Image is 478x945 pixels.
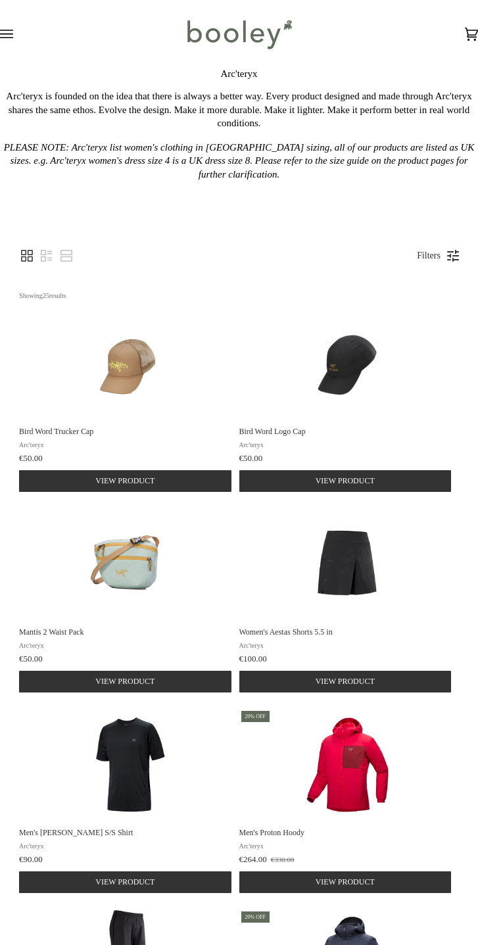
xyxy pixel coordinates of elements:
span: Arc'teryx [239,841,452,851]
em: PLEASE NOTE: Arc'teryx list women's clothing in [GEOGRAPHIC_DATA] sizing, all of our products are... [4,142,475,180]
div: 20% off [241,911,270,923]
a: View grid mode [19,248,35,264]
img: Arc'Teryx Mantis 2 Waist Pack Trail Magic - Booley Galway [72,508,183,620]
span: Men's [PERSON_NAME] S/S Shirt [19,827,232,838]
button: View product [19,671,231,692]
img: Arc'Teryx Bird Word Trucker Cap Canvas / Euphoria - Booley Galway [72,308,183,420]
span: €50.00 [19,453,43,464]
span: Arc'teryx [19,440,232,450]
button: View product [19,470,231,492]
button: View product [239,671,451,692]
span: Arc'teryx [19,841,232,851]
a: View list mode [39,248,55,264]
a: Filters [410,245,447,267]
span: €50.00 [239,453,263,464]
button: View product [19,871,231,893]
div: 20% off [241,711,270,722]
img: Booley [181,15,297,53]
button: View product [239,470,451,492]
span: Arc'teryx [19,641,232,650]
a: Men's Proton Hoody [239,709,456,893]
span: Men's Proton Hoody [239,827,452,838]
img: Arc'teryx Men's Proton Hoody Heritage - Booley Galway [291,709,403,821]
span: Arc'teryx [239,641,452,650]
a: Mantis 2 Waist Pack [19,508,235,692]
button: View product [239,871,451,893]
span: Women's Aestas Shorts 5.5 in [239,627,452,637]
span: €330.00 [271,856,295,863]
span: Arc'teryx [239,440,452,450]
span: Bird Word Trucker Cap [19,426,232,437]
img: Arc'teryx Men's Ionia Merino Wool S/S Shirt Black - Booley Galway [72,709,183,821]
span: €50.00 [19,654,43,664]
b: 25 [43,292,49,299]
a: Bird Word Trucker Cap [19,308,235,492]
a: View row mode [59,248,74,264]
span: €90.00 [19,854,43,865]
a: Women's Aestas Shorts 5.5 in [239,508,456,692]
img: Arc'Teryx Women's Aestas Shorts 5.5 in Black - Booley Galway [291,508,403,620]
span: €264.00 [239,854,267,865]
span: Bird Word Logo Cap [239,426,452,437]
img: Arc'Teryx Bird Word Logo Cap 24K Black - Booley Galway [291,308,403,420]
span: €100.00 [239,654,267,664]
a: Men's Ionia Merino Wool S/S Shirt [19,709,235,893]
a: Bird Word Logo Cap [239,308,456,492]
span: Mantis 2 Waist Pack [19,627,232,637]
